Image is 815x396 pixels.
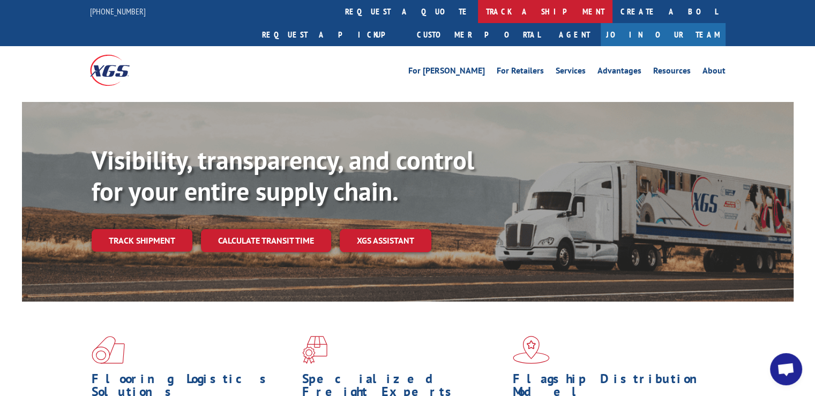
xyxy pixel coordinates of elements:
a: About [702,67,726,78]
a: Calculate transit time [201,229,331,252]
a: Track shipment [92,229,192,252]
a: Request a pickup [254,23,409,46]
a: For [PERSON_NAME] [408,67,485,78]
img: xgs-icon-flagship-distribution-model-red [513,336,550,364]
a: Services [556,67,586,78]
a: Agent [548,23,601,46]
b: Visibility, transparency, and control for your entire supply chain. [92,143,474,208]
a: Customer Portal [409,23,548,46]
img: xgs-icon-total-supply-chain-intelligence-red [92,336,125,364]
a: For Retailers [497,67,544,78]
a: XGS ASSISTANT [340,229,431,252]
a: Join Our Team [601,23,726,46]
a: [PHONE_NUMBER] [90,6,146,17]
a: Resources [653,67,691,78]
img: xgs-icon-focused-on-flooring-red [302,336,327,364]
a: Advantages [597,67,641,78]
a: Open chat [770,353,802,385]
